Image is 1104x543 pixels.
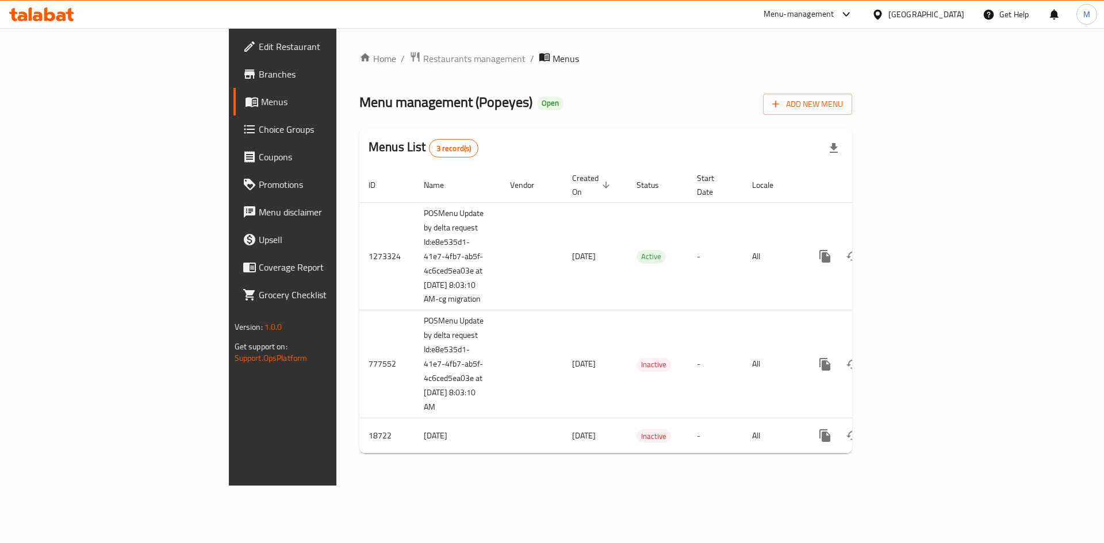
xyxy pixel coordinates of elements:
[839,242,867,270] button: Change Status
[743,418,802,453] td: All
[637,430,671,443] span: Inactive
[424,178,459,192] span: Name
[772,97,843,111] span: Add New Menu
[888,8,964,21] div: [GEOGRAPHIC_DATA]
[572,249,596,264] span: [DATE]
[820,134,848,162] div: Export file
[688,310,743,418] td: -
[233,60,413,88] a: Branches
[430,143,478,154] span: 3 record(s)
[233,281,413,309] a: Grocery Checklist
[369,178,390,192] span: ID
[259,178,404,191] span: Promotions
[359,51,852,66] nav: breadcrumb
[359,168,931,454] table: enhanced table
[259,288,404,302] span: Grocery Checklist
[752,178,788,192] span: Locale
[811,351,839,378] button: more
[233,171,413,198] a: Promotions
[510,178,549,192] span: Vendor
[261,95,404,109] span: Menus
[233,198,413,226] a: Menu disclaimer
[259,150,404,164] span: Coupons
[743,202,802,310] td: All
[429,139,479,157] div: Total records count
[264,319,282,334] span: 1.0.0
[802,168,931,203] th: Actions
[688,202,743,310] td: -
[637,250,666,263] span: Active
[839,422,867,449] button: Change Status
[572,428,596,443] span: [DATE]
[553,52,579,66] span: Menus
[415,310,501,418] td: POSMenu Update by delta request Id:e8e535d1-41e7-4fb7-ab5f-4c6ced5ea03e at [DATE] 8:03:10 AM
[235,339,287,354] span: Get support on:
[572,356,596,371] span: [DATE]
[811,242,839,270] button: more
[359,89,532,115] span: Menu management ( Popeyes )
[409,51,526,66] a: Restaurants management
[423,52,526,66] span: Restaurants management
[637,358,671,371] span: Inactive
[572,171,614,199] span: Created On
[233,115,413,143] a: Choice Groups
[688,418,743,453] td: -
[637,358,671,372] div: Inactive
[839,351,867,378] button: Change Status
[1083,8,1090,21] span: M
[235,319,263,334] span: Version:
[743,310,802,418] td: All
[233,88,413,115] a: Menus
[811,422,839,449] button: more
[415,418,501,453] td: [DATE]
[530,52,534,66] li: /
[259,67,404,81] span: Branches
[369,138,478,157] h2: Menus List
[259,40,404,53] span: Edit Restaurant
[259,233,404,247] span: Upsell
[259,205,404,219] span: Menu disclaimer
[764,7,834,21] div: Menu-management
[259,122,404,136] span: Choice Groups
[763,94,852,115] button: Add New Menu
[637,178,674,192] span: Status
[537,97,563,110] div: Open
[637,250,666,264] div: Active
[415,202,501,310] td: POSMenu Update by delta request Id:e8e535d1-41e7-4fb7-ab5f-4c6ced5ea03e at [DATE] 8:03:10 AM-cg m...
[233,253,413,281] a: Coverage Report
[637,429,671,443] div: Inactive
[233,143,413,171] a: Coupons
[697,171,729,199] span: Start Date
[233,33,413,60] a: Edit Restaurant
[235,351,308,365] a: Support.OpsPlatform
[259,260,404,274] span: Coverage Report
[537,98,563,108] span: Open
[233,226,413,253] a: Upsell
